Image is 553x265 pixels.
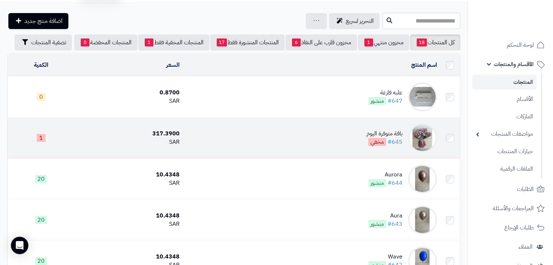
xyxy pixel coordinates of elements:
img: علبه فارغة [408,82,437,111]
span: منشور [368,97,386,105]
a: اسم المنتج [411,61,437,69]
span: التحرير لسريع [346,17,374,25]
span: لوحة التحكم [507,40,534,50]
a: مخزون قارب على النفاذ6 [285,34,357,50]
div: SAR [77,220,180,228]
button: تصفية المنتجات [15,34,72,50]
a: #645 [388,138,402,146]
a: العملاء [472,238,549,256]
div: SAR [77,138,180,146]
span: 17 [217,38,227,46]
span: 1 [37,134,45,142]
a: #644 [388,179,402,187]
div: باقة متوفرة اليوم [366,130,402,138]
div: 10.4348 [77,171,180,179]
span: منشور [368,220,386,228]
div: 10.4348 [77,212,180,220]
span: اضافة منتج جديد [24,17,63,25]
span: مخفي [368,138,386,146]
span: 20 [35,175,47,183]
a: #643 [388,220,402,228]
span: المراجعات والأسئلة [493,203,534,213]
span: طلبات الإرجاع [504,223,534,233]
a: اضافة منتج جديد [8,13,68,29]
span: 18 [417,38,427,46]
span: 20 [35,257,47,265]
div: Wave [368,253,402,261]
a: خيارات المنتجات [472,144,537,159]
a: الماركات [472,109,537,125]
span: العملاء [518,242,533,252]
a: المراجعات والأسئلة [472,200,549,217]
span: تصفية المنتجات [31,38,66,47]
a: الكمية [34,61,48,69]
span: منشور [368,179,386,187]
img: Aurora [408,164,437,193]
span: الأقسام والمنتجات [494,59,534,69]
a: مخزون منتهي1 [358,34,409,50]
div: Aura [368,212,402,220]
span: 0 [81,38,89,46]
div: SAR [77,97,180,105]
a: المنتجات المخفضة0 [74,34,137,50]
a: السعر [166,61,180,69]
a: المنتجات المخفية فقط1 [138,34,209,50]
div: 0.8700 [77,89,180,97]
a: مواصفات المنتجات [472,126,537,142]
a: طلبات الإرجاع [472,219,549,236]
span: 1 [145,38,153,46]
a: الملفات الرقمية [472,161,537,177]
div: Aurora [368,171,402,179]
span: الطلبات [517,184,534,194]
div: علبه فارغة [368,89,402,97]
a: المنتجات [472,75,537,90]
span: 20 [35,216,47,224]
a: كل المنتجات18 [410,34,460,50]
div: 10.4348 [77,253,180,261]
a: الطلبات [472,180,549,198]
img: logo-2.png [504,19,546,34]
a: الأقسام [472,91,537,107]
div: Open Intercom Messenger [11,237,28,254]
span: 0 [37,93,45,101]
span: 6 [292,38,301,46]
div: SAR [77,179,180,187]
a: #647 [388,97,402,105]
span: 1 [364,38,373,46]
img: Aura [408,205,437,235]
img: باقة متوفرة اليوم [408,123,437,152]
div: 317.3900 [77,130,180,138]
a: المنتجات المنشورة فقط17 [210,34,285,50]
a: التحرير لسريع [329,13,380,29]
a: لوحة التحكم [472,36,549,54]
